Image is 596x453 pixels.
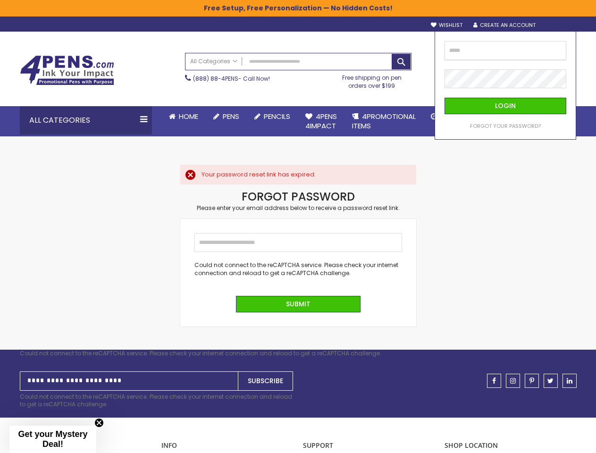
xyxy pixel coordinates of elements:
[525,374,539,388] a: pinterest
[20,350,577,357] div: Could not connect to the reCAPTCHA service. Please check your internet connection and reload to g...
[242,189,355,204] strong: Forgot Password
[238,371,293,391] button: Subscribe
[20,106,152,134] div: All Categories
[492,377,496,384] span: facebook
[470,122,541,130] span: Forgot Your Password?
[247,106,298,127] a: Pencils
[190,58,237,65] span: All Categories
[473,22,536,29] a: Create an Account
[20,393,294,408] div: Could not connect to the reCAPTCHA service. Please check your internet connection and reload to g...
[305,111,337,131] span: 4Pens 4impact
[487,374,501,388] a: facebook
[431,22,462,29] a: Wishlist
[161,106,206,127] a: Home
[264,111,290,121] span: Pencils
[352,111,416,131] span: 4PROMOTIONAL ITEMS
[545,22,576,29] div: Sign In
[423,106,466,127] a: Rush
[9,426,96,453] div: Get your Mystery Deal!Close teaser
[236,296,361,312] button: Submit
[206,106,247,127] a: Pens
[547,377,554,384] span: twitter
[529,377,534,384] span: pinterest
[567,377,572,384] span: linkedin
[544,374,558,388] a: twitter
[248,376,283,386] span: Subscribe
[194,261,402,277] div: Could not connect to the reCAPTCHA service. Please check your internet connection and reload to g...
[470,123,541,130] a: Forgot Your Password?
[179,111,198,121] span: Home
[332,70,411,89] div: Free shipping on pen orders over $199
[193,75,270,83] span: - Call Now!
[510,377,516,384] span: instagram
[223,111,239,121] span: Pens
[286,299,311,309] span: Submit
[193,75,238,83] a: (888) 88-4PENS
[185,53,242,69] a: All Categories
[303,441,435,450] p: Support
[562,374,577,388] a: linkedin
[201,170,407,179] div: Your password reset link has expired.
[94,418,104,428] button: Close teaser
[445,98,566,114] button: Login
[20,55,114,85] img: 4Pens Custom Pens and Promotional Products
[161,441,294,450] p: INFO
[495,101,516,110] span: Login
[18,429,87,449] span: Get your Mystery Deal!
[180,204,416,212] div: Please enter your email address below to receive a password reset link.
[298,106,344,137] a: 4Pens4impact
[344,106,423,137] a: 4PROMOTIONALITEMS
[506,374,520,388] a: instagram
